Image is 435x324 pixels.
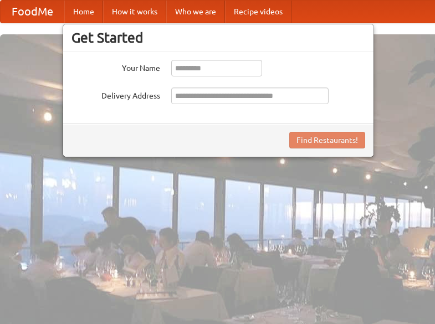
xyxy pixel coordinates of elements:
[71,29,365,46] h3: Get Started
[289,132,365,148] button: Find Restaurants!
[71,88,160,101] label: Delivery Address
[1,1,64,23] a: FoodMe
[71,60,160,74] label: Your Name
[103,1,166,23] a: How it works
[225,1,291,23] a: Recipe videos
[166,1,225,23] a: Who we are
[64,1,103,23] a: Home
